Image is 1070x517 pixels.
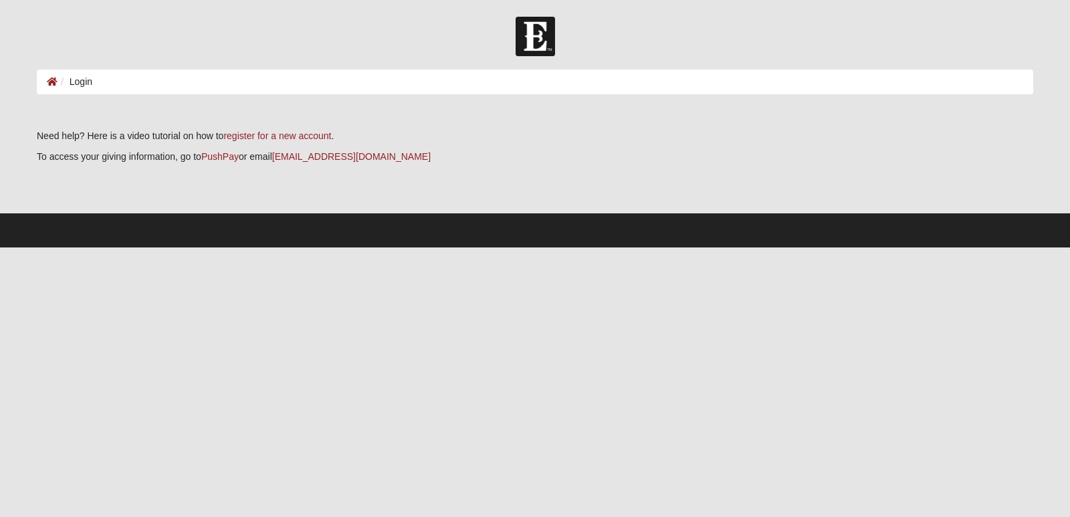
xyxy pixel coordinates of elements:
p: To access your giving information, go to or email [37,150,1033,164]
a: PushPay [201,151,239,162]
p: Need help? Here is a video tutorial on how to . [37,129,1033,143]
a: [EMAIL_ADDRESS][DOMAIN_NAME] [272,151,431,162]
li: Login [58,75,92,89]
a: register for a new account [223,130,331,141]
img: Church of Eleven22 Logo [516,17,555,56]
